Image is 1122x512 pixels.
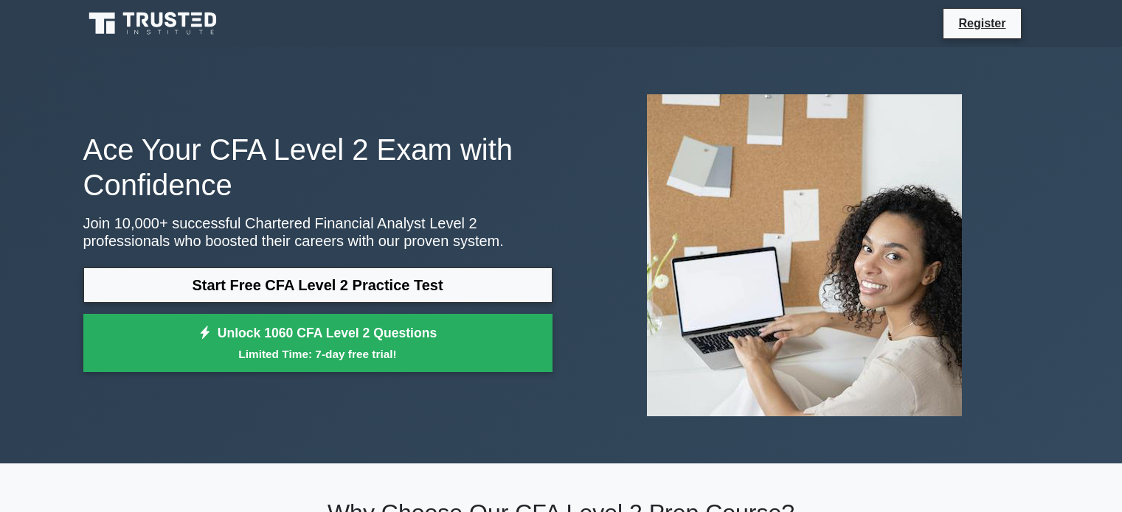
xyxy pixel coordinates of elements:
small: Limited Time: 7-day free trial! [102,346,534,362]
a: Register [949,14,1014,32]
a: Start Free CFA Level 2 Practice Test [83,267,553,303]
a: Unlock 1060 CFA Level 2 QuestionsLimited Time: 7-day free trial! [83,314,553,373]
p: Join 10,000+ successful Chartered Financial Analyst Level 2 professionals who boosted their caree... [83,214,553,250]
h1: Ace Your CFA Level 2 Exam with Confidence [83,132,553,203]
